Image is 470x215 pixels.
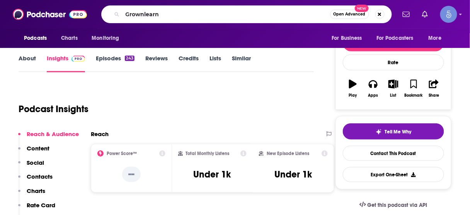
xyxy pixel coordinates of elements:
[343,167,444,182] button: Export One-Sheet
[186,151,230,156] h2: Total Monthly Listens
[383,75,404,102] button: List
[404,75,424,102] button: Bookmark
[349,93,357,98] div: Play
[440,6,457,23] button: Show profile menu
[179,55,199,72] a: Credits
[355,5,369,12] span: New
[18,173,53,187] button: Contacts
[27,173,53,180] p: Contacts
[326,31,372,46] button: open menu
[145,55,168,72] a: Reviews
[424,75,444,102] button: Share
[86,31,129,46] button: open menu
[371,31,425,46] button: open menu
[27,201,55,209] p: Rate Card
[18,159,44,173] button: Social
[368,202,427,208] span: Get this podcast via API
[107,151,137,156] h2: Power Score™
[368,93,378,98] div: Apps
[27,187,45,195] p: Charts
[72,56,85,62] img: Podchaser Pro
[343,123,444,140] button: tell me why sparkleTell Me Why
[343,55,444,70] div: Rate
[343,146,444,161] a: Contact This Podcast
[92,33,119,44] span: Monitoring
[122,167,141,182] p: --
[390,93,397,98] div: List
[18,130,79,145] button: Reach & Audience
[13,7,87,22] img: Podchaser - Follow, Share and Rate Podcasts
[376,129,382,135] img: tell me why sparkle
[123,8,330,20] input: Search podcasts, credits, & more...
[101,5,392,23] div: Search podcasts, credits, & more...
[400,8,413,21] a: Show notifications dropdown
[376,33,414,44] span: For Podcasters
[209,55,221,72] a: Lists
[27,145,49,152] p: Content
[18,145,49,159] button: Content
[385,129,412,135] span: Tell Me Why
[91,130,109,138] h2: Reach
[27,159,44,166] p: Social
[232,55,251,72] a: Similar
[125,56,135,61] div: 243
[419,8,431,21] a: Show notifications dropdown
[363,75,383,102] button: Apps
[429,33,442,44] span: More
[194,169,231,180] h3: Under 1k
[405,93,423,98] div: Bookmark
[19,103,89,115] h1: Podcast Insights
[18,187,45,201] button: Charts
[423,31,451,46] button: open menu
[440,6,457,23] span: Logged in as Spiral5-G1
[330,10,369,19] button: Open AdvancedNew
[96,55,135,72] a: Episodes243
[274,169,312,180] h3: Under 1k
[24,33,47,44] span: Podcasts
[334,12,366,16] span: Open Advanced
[19,31,57,46] button: open menu
[353,196,434,215] a: Get this podcast via API
[332,33,362,44] span: For Business
[56,31,82,46] a: Charts
[19,55,36,72] a: About
[27,130,79,138] p: Reach & Audience
[61,33,78,44] span: Charts
[440,6,457,23] img: User Profile
[429,93,439,98] div: Share
[47,55,85,72] a: InsightsPodchaser Pro
[343,75,363,102] button: Play
[267,151,309,156] h2: New Episode Listens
